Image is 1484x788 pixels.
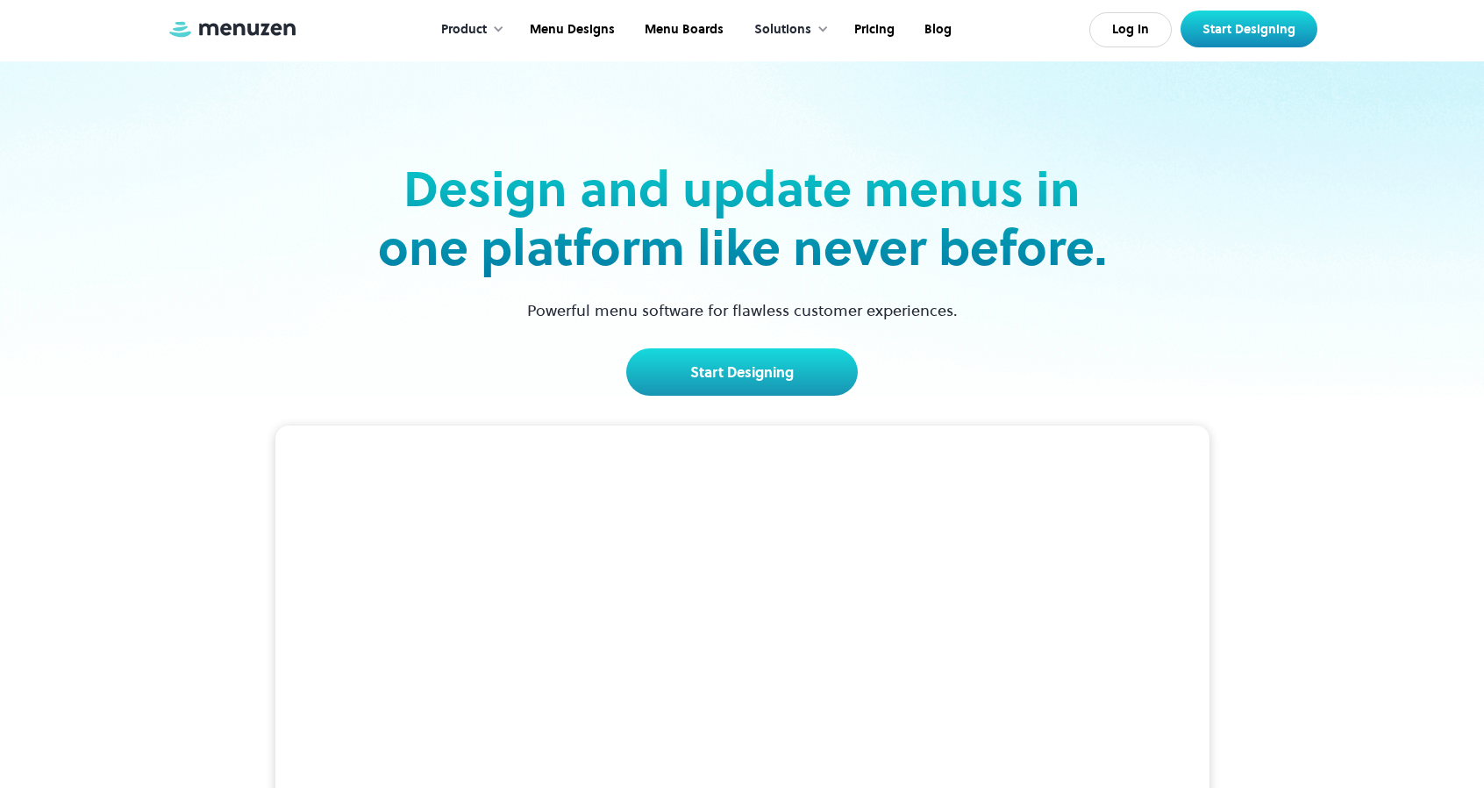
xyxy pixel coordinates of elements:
div: Product [441,20,487,39]
div: Solutions [737,3,838,57]
p: Powerful menu software for flawless customer experiences. [505,298,980,322]
a: Menu Designs [513,3,628,57]
div: Solutions [754,20,811,39]
h2: Design and update menus in one platform like never before. [372,160,1112,277]
a: Pricing [838,3,908,57]
div: Product [424,3,513,57]
a: Blog [908,3,965,57]
a: Menu Boards [628,3,737,57]
a: Start Designing [1181,11,1317,47]
a: Log In [1089,12,1172,47]
a: Start Designing [626,348,858,396]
